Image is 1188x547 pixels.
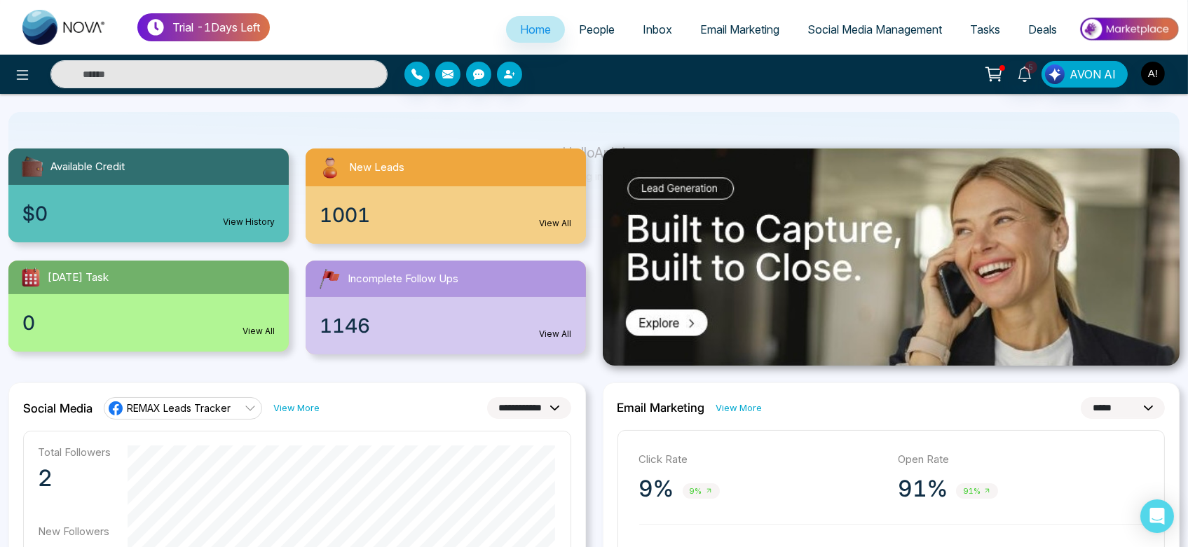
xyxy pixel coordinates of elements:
[1141,62,1165,85] img: User Avatar
[520,22,551,36] span: Home
[898,452,1143,468] p: Open Rate
[22,199,48,228] span: $0
[320,200,370,230] span: 1001
[172,19,260,36] p: Trial - 1 Days Left
[540,217,572,230] a: View All
[716,401,763,415] a: View More
[38,445,111,459] p: Total Followers
[807,22,942,36] span: Social Media Management
[683,483,720,499] span: 9%
[643,22,672,36] span: Inbox
[540,328,572,340] a: View All
[793,16,956,43] a: Social Media Management
[1140,499,1174,533] div: Open Intercom Messenger
[273,401,320,415] a: View More
[50,159,125,175] span: Available Credit
[48,270,109,286] span: [DATE] Task
[297,261,594,354] a: Incomplete Follow Ups1146View All
[127,401,231,415] span: REMAX Leads Tracker
[320,311,370,340] span: 1146
[639,452,885,468] p: Click Rate
[1045,64,1065,84] img: Lead Flow
[22,308,35,338] span: 0
[956,16,1014,43] a: Tasks
[20,154,45,179] img: availableCredit.svg
[1042,61,1128,88] button: AVON AI
[317,154,343,181] img: newLeads.svg
[1008,61,1042,85] a: 5
[700,22,779,36] span: Email Marketing
[639,475,674,503] p: 9%
[1070,66,1116,83] span: AVON AI
[243,325,275,338] a: View All
[297,148,594,244] a: New Leads1001View All
[22,10,107,45] img: Nova CRM Logo
[223,216,275,228] a: View History
[38,525,111,538] p: New Followers
[629,16,686,43] a: Inbox
[1014,16,1071,43] a: Deals
[579,22,615,36] span: People
[956,483,998,499] span: 91%
[686,16,793,43] a: Email Marketing
[898,475,948,503] p: 91%
[1078,13,1180,45] img: Market-place.gif
[20,266,42,289] img: todayTask.svg
[1025,61,1037,74] span: 5
[23,401,93,415] h2: Social Media
[506,16,565,43] a: Home
[348,271,458,287] span: Incomplete Follow Ups
[38,464,111,492] p: 2
[1028,22,1057,36] span: Deals
[603,148,1180,366] img: .
[565,16,629,43] a: People
[317,266,342,291] img: followUps.svg
[349,160,404,176] span: New Leads
[970,22,1000,36] span: Tasks
[617,401,705,415] h2: Email Marketing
